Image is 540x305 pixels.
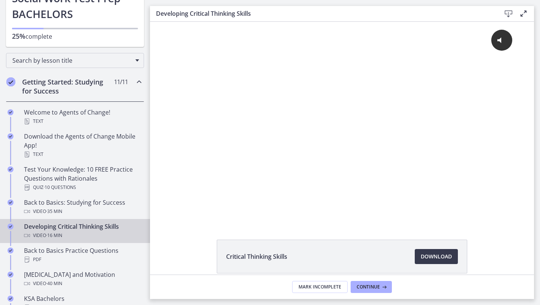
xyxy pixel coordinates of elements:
h2: Getting Started: Studying for Success [22,77,114,95]
div: Download the Agents of Change Mobile App! [24,132,141,159]
span: Search by lesson title [12,56,132,65]
span: · 35 min [46,207,62,216]
h3: Developing Critical Thinking Skills [156,9,489,18]
span: · 16 min [46,231,62,240]
span: Continue [357,284,380,290]
button: Mark Incomplete [292,281,348,293]
button: Continue [351,281,392,293]
div: Video [24,207,141,216]
div: Search by lesson title [6,53,144,68]
i: Completed [7,223,13,230]
div: Developing Critical Thinking Skills [24,222,141,240]
i: Completed [7,248,13,254]
span: 25% [12,32,25,41]
span: · 10 Questions [43,183,76,192]
span: Mark Incomplete [298,284,341,290]
div: Quiz [24,183,141,192]
span: 11 / 11 [114,77,128,86]
div: Welcome to Agents of Change! [24,108,141,126]
div: [MEDICAL_DATA] and Motivation [24,270,141,288]
div: Video [24,279,141,288]
div: Back to Basics: Studying for Success [24,198,141,216]
i: Completed [7,133,13,139]
i: Completed [7,296,13,302]
div: Back to Basics Practice Questions [24,246,141,264]
span: Critical Thinking Skills [226,252,287,261]
i: Completed [7,166,13,172]
iframe: Video Lesson [150,22,534,222]
div: Text [24,117,141,126]
i: Completed [7,199,13,205]
p: complete [12,32,138,41]
i: Completed [7,272,13,278]
span: Download [421,252,452,261]
i: Completed [7,109,13,115]
span: · 40 min [46,279,62,288]
div: PDF [24,255,141,264]
div: Test Your Knowledge: 10 FREE Practice Questions with Rationales [24,165,141,192]
i: Completed [6,77,15,86]
div: Video [24,231,141,240]
a: Download [415,249,458,264]
div: Text [24,150,141,159]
